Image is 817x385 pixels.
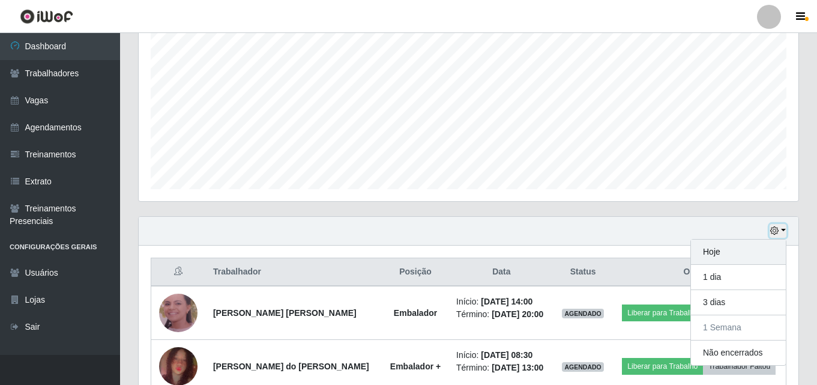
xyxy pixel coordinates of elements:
[390,362,441,371] strong: Embalador +
[691,240,786,265] button: Hoje
[612,258,786,286] th: Opções
[622,305,703,321] button: Liberar para Trabalho
[394,308,437,318] strong: Embalador
[554,258,612,286] th: Status
[456,349,547,362] li: Início:
[481,297,532,306] time: [DATE] 14:00
[20,9,73,24] img: CoreUI Logo
[703,358,776,375] button: Trabalhador Faltou
[213,308,357,318] strong: [PERSON_NAME] [PERSON_NAME]
[622,358,703,375] button: Liberar para Trabalho
[456,308,547,321] li: Término:
[691,315,786,341] button: 1 Semana
[206,258,382,286] th: Trabalhador
[382,258,449,286] th: Posição
[449,258,554,286] th: Data
[691,341,786,365] button: Não encerrados
[159,287,197,338] img: 1703094437419.jpeg
[562,362,604,372] span: AGENDADO
[481,350,532,360] time: [DATE] 08:30
[456,362,547,374] li: Término:
[562,309,604,318] span: AGENDADO
[691,290,786,315] button: 3 dias
[492,363,543,372] time: [DATE] 13:00
[213,362,369,371] strong: [PERSON_NAME] do [PERSON_NAME]
[492,309,543,319] time: [DATE] 20:00
[456,296,547,308] li: Início:
[691,265,786,290] button: 1 dia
